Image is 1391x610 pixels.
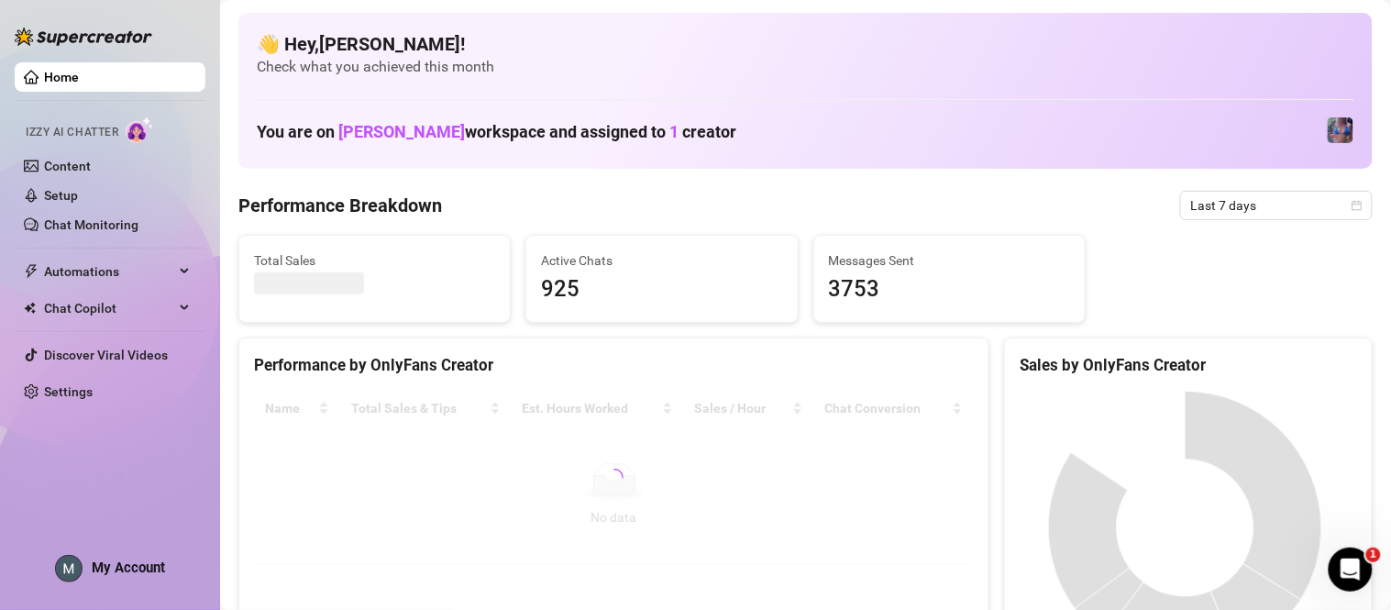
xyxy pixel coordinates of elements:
[1352,200,1363,211] span: calendar
[254,353,974,378] div: Performance by OnlyFans Creator
[1329,548,1373,592] iframe: Intercom live chat
[257,57,1354,77] span: Check what you achieved this month
[1328,117,1353,143] img: Jaylie
[829,250,1070,271] span: Messages Sent
[1366,548,1381,562] span: 1
[92,560,165,576] span: My Account
[15,28,152,46] img: logo-BBDzfeDw.svg
[829,272,1070,307] span: 3753
[44,384,93,399] a: Settings
[238,193,442,218] h4: Performance Breakdown
[24,264,39,279] span: thunderbolt
[26,124,118,141] span: Izzy AI Chatter
[604,468,624,488] span: loading
[44,348,168,362] a: Discover Viral Videos
[257,31,1354,57] h4: 👋 Hey, [PERSON_NAME] !
[44,257,174,286] span: Automations
[257,122,736,142] h1: You are on workspace and assigned to creator
[44,217,138,232] a: Chat Monitoring
[56,556,82,582] img: ACg8ocLEUq6BudusSbFUgfJHT7ol7Uq-BuQYr5d-mnjl9iaMWv35IQ=s96-c
[1191,192,1362,219] span: Last 7 days
[44,70,79,84] a: Home
[44,159,91,173] a: Content
[338,122,465,141] span: [PERSON_NAME]
[126,116,154,143] img: AI Chatter
[669,122,679,141] span: 1
[1020,353,1357,378] div: Sales by OnlyFans Creator
[44,294,174,323] span: Chat Copilot
[541,250,782,271] span: Active Chats
[44,188,78,203] a: Setup
[24,302,36,315] img: Chat Copilot
[541,272,782,307] span: 925
[254,250,495,271] span: Total Sales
